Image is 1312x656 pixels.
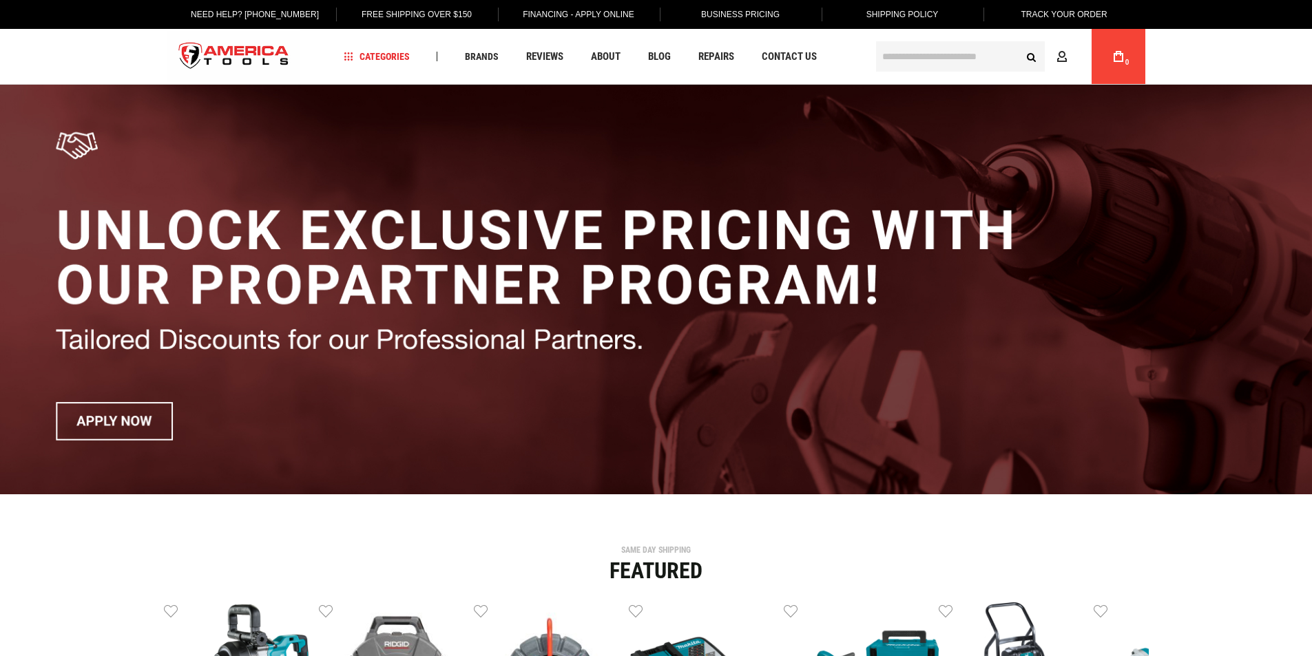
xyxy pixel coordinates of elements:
[756,47,823,66] a: Contact Us
[1105,29,1132,84] a: 0
[344,52,410,61] span: Categories
[1019,43,1045,70] button: Search
[642,47,677,66] a: Blog
[866,10,939,19] span: Shipping Policy
[459,47,505,66] a: Brands
[167,31,301,83] img: America Tools
[337,47,416,66] a: Categories
[762,52,817,62] span: Contact Us
[698,52,734,62] span: Repairs
[465,52,499,61] span: Brands
[1125,59,1129,66] span: 0
[648,52,671,62] span: Blog
[167,31,301,83] a: store logo
[585,47,627,66] a: About
[591,52,621,62] span: About
[526,52,563,62] span: Reviews
[692,47,740,66] a: Repairs
[164,560,1149,582] div: Featured
[164,546,1149,554] div: SAME DAY SHIPPING
[520,47,570,66] a: Reviews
